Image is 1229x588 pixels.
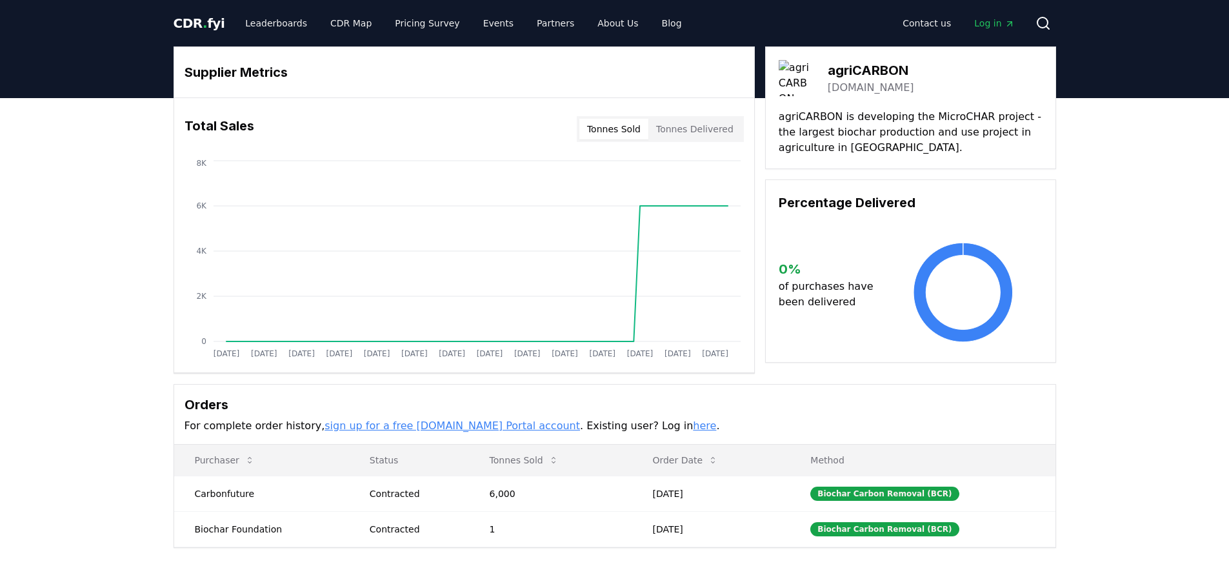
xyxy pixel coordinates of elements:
[648,119,741,139] button: Tonnes Delivered
[552,349,578,358] tspan: [DATE]
[385,12,470,35] a: Pricing Survey
[174,511,349,547] td: Biochar Foundation
[589,349,615,358] tspan: [DATE]
[779,60,815,96] img: agriCARBON-logo
[779,193,1043,212] h3: Percentage Delivered
[479,447,569,473] button: Tonnes Sold
[473,12,524,35] a: Events
[779,279,884,310] p: of purchases have been delivered
[702,349,728,358] tspan: [DATE]
[779,109,1043,156] p: agriCARBON is developing the MicroCHAR project - the largest biochar production and use project i...
[664,349,691,358] tspan: [DATE]
[174,15,225,31] span: CDR fyi
[201,337,206,346] tspan: 0
[235,12,317,35] a: Leaderboards
[185,63,744,82] h3: Supplier Metrics
[526,12,585,35] a: Partners
[213,349,239,358] tspan: [DATE]
[325,420,580,432] a: sign up for a free [DOMAIN_NAME] Portal account
[632,476,790,511] td: [DATE]
[476,349,503,358] tspan: [DATE]
[652,12,692,35] a: Blog
[185,395,1045,414] h3: Orders
[174,14,225,32] a: CDR.fyi
[185,418,1045,434] p: For complete order history, . Existing user? Log in .
[359,454,459,467] p: Status
[587,12,648,35] a: About Us
[828,61,914,80] h3: agriCARBON
[370,523,459,536] div: Contracted
[693,420,716,432] a: here
[828,80,914,96] a: [DOMAIN_NAME]
[892,12,1024,35] nav: Main
[800,454,1044,467] p: Method
[196,247,207,256] tspan: 4K
[439,349,465,358] tspan: [DATE]
[642,447,728,473] button: Order Date
[469,511,632,547] td: 1
[288,349,315,358] tspan: [DATE]
[196,292,207,301] tspan: 2K
[626,349,653,358] tspan: [DATE]
[185,447,265,473] button: Purchaser
[810,522,959,536] div: Biochar Carbon Removal (BCR)
[185,116,254,142] h3: Total Sales
[326,349,352,358] tspan: [DATE]
[174,476,349,511] td: Carbonfuture
[964,12,1024,35] a: Log in
[250,349,277,358] tspan: [DATE]
[203,15,207,31] span: .
[974,17,1014,30] span: Log in
[810,487,959,501] div: Biochar Carbon Removal (BCR)
[514,349,540,358] tspan: [DATE]
[892,12,961,35] a: Contact us
[579,119,648,139] button: Tonnes Sold
[469,476,632,511] td: 6,000
[363,349,390,358] tspan: [DATE]
[196,159,207,168] tspan: 8K
[196,201,207,210] tspan: 6K
[632,511,790,547] td: [DATE]
[235,12,692,35] nav: Main
[320,12,382,35] a: CDR Map
[370,487,459,500] div: Contracted
[779,259,884,279] h3: 0 %
[401,349,428,358] tspan: [DATE]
